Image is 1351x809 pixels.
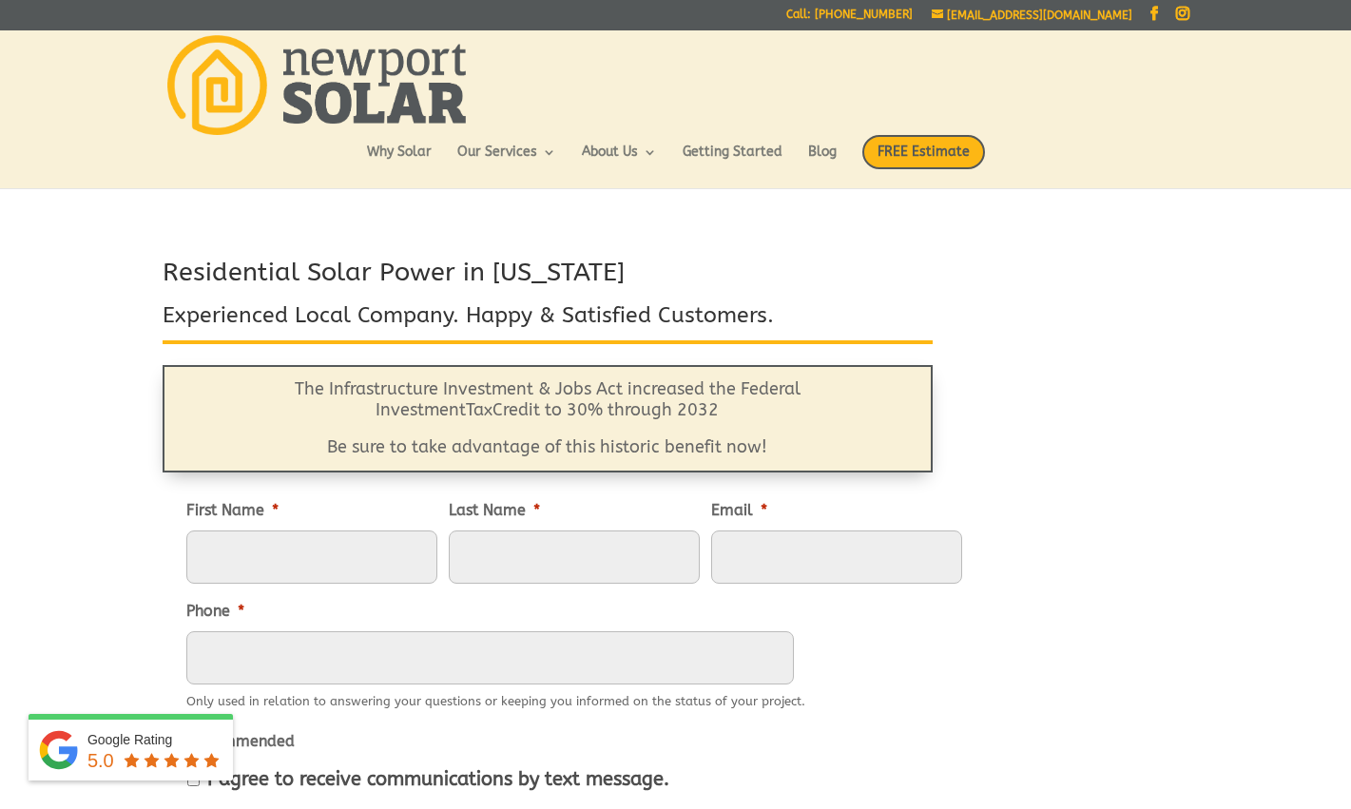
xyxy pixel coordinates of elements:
[163,255,933,300] h2: Residential Solar Power in [US_STATE]
[186,602,244,622] label: Phone
[87,750,114,771] span: 5.0
[466,399,492,420] span: Tax
[808,145,837,178] a: Blog
[449,501,540,521] label: Last Name
[163,300,933,340] h3: Experienced Local Company. Happy & Satisfied Customers.
[862,135,985,169] span: FREE Estimate
[457,145,556,178] a: Our Services
[167,35,466,135] img: Newport Solar | Solar Energy Optimized.
[367,145,432,178] a: Why Solar
[211,437,884,458] p: Be sure to take advantage of this historic benefit now!
[186,732,295,752] label: Recommended
[582,145,657,178] a: About Us
[87,730,223,749] div: Google Rating
[211,379,884,437] p: The Infrastructure Investment & Jobs Act increased the Federal Investment Credit to 30% through 2032
[711,501,767,521] label: Email
[786,9,913,29] a: Call: [PHONE_NUMBER]
[207,769,669,790] label: I agree to receive communications by text message.
[862,135,985,188] a: FREE Estimate
[186,684,805,714] div: Only used in relation to answering your questions or keeping you informed on the status of your p...
[186,501,279,521] label: First Name
[932,9,1132,22] a: [EMAIL_ADDRESS][DOMAIN_NAME]
[683,145,782,178] a: Getting Started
